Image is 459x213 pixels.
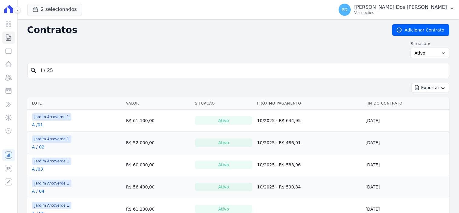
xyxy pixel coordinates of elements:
[192,97,254,110] th: Situação
[124,154,193,176] td: R$ 60.000,00
[124,97,193,110] th: Valor
[32,144,44,150] a: A / 02
[124,110,193,132] td: R$ 61.100,00
[363,97,449,110] th: Fim do Contrato
[392,24,449,36] a: Adicionar Contrato
[255,97,363,110] th: Próximo Pagamento
[30,67,37,74] i: search
[334,1,459,18] button: PD [PERSON_NAME] Dos [PERSON_NAME] Ver opções
[257,185,301,189] a: 10/2025 - R$ 590,84
[32,158,72,165] span: Jardim Arcoverde 1
[257,140,301,145] a: 10/2025 - R$ 486,91
[354,10,447,15] p: Ver opções
[32,180,72,187] span: Jardim Arcoverde 1
[32,188,44,194] a: A / 04
[195,161,252,169] div: Ativo
[363,154,449,176] td: [DATE]
[124,176,193,198] td: R$ 56.400,00
[363,110,449,132] td: [DATE]
[257,162,301,167] a: 10/2025 - R$ 583,96
[363,176,449,198] td: [DATE]
[124,132,193,154] td: R$ 52.000,00
[342,8,347,12] span: PD
[27,25,382,35] h2: Contratos
[32,166,43,172] a: A /03
[32,135,72,143] span: Jardim Arcoverde 1
[32,113,72,121] span: Jardim Arcoverde 1
[363,132,449,154] td: [DATE]
[32,122,43,128] a: A /01
[27,97,124,110] th: Lote
[411,83,449,92] button: Exportar
[27,4,82,15] button: 2 selecionados
[195,116,252,125] div: Ativo
[257,118,301,123] a: 10/2025 - R$ 644,95
[411,41,449,47] label: Situação:
[32,202,72,209] span: Jardim Arcoverde 1
[195,183,252,191] div: Ativo
[354,4,447,10] p: [PERSON_NAME] Dos [PERSON_NAME]
[195,138,252,147] div: Ativo
[37,65,447,77] input: Buscar por nome do lote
